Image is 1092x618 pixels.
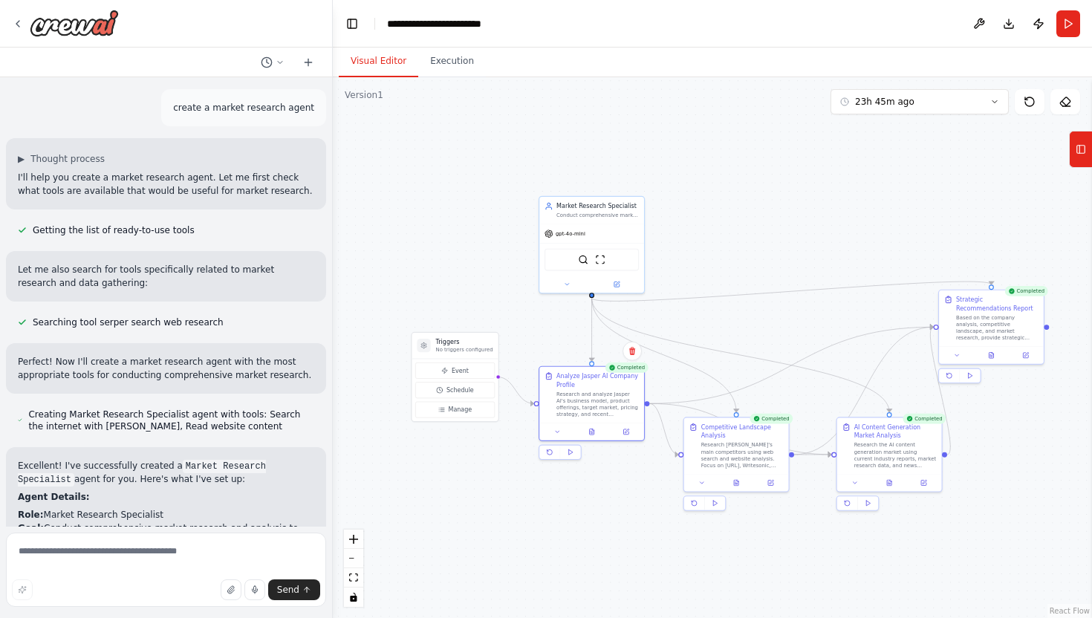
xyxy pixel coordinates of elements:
[418,46,486,77] button: Execution
[701,442,784,469] div: Research [PERSON_NAME]'s main competitors using web search and website analysis. Focus on [URL], ...
[452,366,469,374] span: Event
[339,46,418,77] button: Visual Editor
[342,13,363,34] button: Hide left sidebar
[588,298,894,412] g: Edge from faac9d80-e24e-4491-868b-a90b49f351af to eb6f1cb2-e20f-4755-9ef7-6235afed49b5
[1011,350,1040,360] button: Open in side panel
[344,530,363,607] div: React Flow controls
[18,355,314,382] p: Perfect! Now I'll create a market research agent with the most appropriate tools for conducting c...
[221,579,241,600] button: Upload files
[415,382,495,398] button: Schedule
[18,263,314,290] p: Let me also search for tools specifically related to market research and data gathering:
[556,372,639,389] div: Analyze Jasper AI Company Profile
[415,362,495,379] button: Event
[18,521,314,562] li: Conduct comprehensive market research and analysis to provide actionable insights about industrie...
[18,460,266,487] code: Market Research Specialist
[701,423,784,440] div: Competitive Landscape Analysis
[938,290,1044,387] div: CompletedStrategic Recommendations ReportBased on the company analysis, competitive landscape, an...
[871,478,907,488] button: View output
[605,362,649,373] div: Completed
[556,202,639,210] div: Market Research Specialist
[556,230,585,237] span: gpt-4o-mini
[18,153,105,165] button: ▶Thought process
[903,414,946,424] div: Completed
[28,409,314,432] span: Creating Market Research Specialist agent with tools: Search the internet with [PERSON_NAME], Rea...
[854,423,937,440] div: AI Content Generation Market Analysis
[611,426,640,437] button: Open in side panel
[18,459,314,486] p: Excellent! I've successfully created a agent for you. Here's what I've set up:
[18,171,314,198] p: I'll help you create a market research agent. Let me first check what tools are available that wo...
[956,296,1039,313] div: Strategic Recommendations Report
[344,549,363,568] button: zoom out
[831,89,1009,114] button: 23h 45m ago
[30,153,105,165] span: Thought process
[578,255,588,265] img: SerperDevTool
[345,89,383,101] div: Version 1
[18,510,44,520] strong: Role:
[649,400,678,459] g: Edge from 98dd5e01-881f-4c15-b36a-3f4c6791c2be to 8117ca1b-c0bf-4eb2-b07b-219d96e531ef
[18,508,314,521] li: Market Research Specialist
[33,316,224,328] span: Searching tool serper search web research
[411,332,498,422] div: TriggersNo triggers configuredEventScheduleManage
[794,450,831,458] g: Edge from 8117ca1b-c0bf-4eb2-b07b-219d96e531ef to eb6f1cb2-e20f-4755-9ef7-6235afed49b5
[436,346,493,353] p: No triggers configured
[244,579,265,600] button: Click to speak your automation idea
[446,386,474,394] span: Schedule
[415,402,495,418] button: Manage
[973,350,1009,360] button: View output
[750,414,793,424] div: Completed
[588,298,596,361] g: Edge from faac9d80-e24e-4491-868b-a90b49f351af to 98dd5e01-881f-4c15-b36a-3f4c6791c2be
[33,224,195,236] span: Getting the list of ready-to-use tools
[718,478,754,488] button: View output
[268,579,320,600] button: Send
[30,10,119,36] img: Logo
[173,101,314,114] p: create a market research agent
[956,314,1039,342] div: Based on the company analysis, competitive landscape, and market research, provide strategic reco...
[1050,607,1090,615] a: React Flow attribution
[595,255,605,265] img: ScrapeWebsiteTool
[344,568,363,588] button: fit view
[836,417,943,514] div: CompletedAI Content Generation Market AnalysisResearch the AI content generation market using cur...
[588,298,741,412] g: Edge from faac9d80-e24e-4491-868b-a90b49f351af to 8117ca1b-c0bf-4eb2-b07b-219d96e531ef
[573,426,609,437] button: View output
[296,53,320,71] button: Start a new chat
[556,391,639,418] div: Research and analyze Jasper AI's business model, product offerings, target market, pricing strate...
[498,373,534,408] g: Edge from triggers to 98dd5e01-881f-4c15-b36a-3f4c6791c2be
[255,53,290,71] button: Switch to previous chat
[344,588,363,607] button: toggle interactivity
[448,406,472,414] span: Manage
[18,523,44,533] strong: Goal:
[588,276,995,307] g: Edge from faac9d80-e24e-4491-868b-a90b49f351af to 02c5a1cf-b631-4ce9-88cb-ef9c70748977
[854,442,937,469] div: Research the AI content generation market using current industry reports, market research data, a...
[436,338,493,346] h3: Triggers
[756,478,785,488] button: Open in side panel
[539,196,645,294] div: Market Research SpecialistConduct comprehensive market research and analysis to provide actionabl...
[855,96,914,108] span: 23h 45m ago
[794,323,934,459] g: Edge from 8117ca1b-c0bf-4eb2-b07b-219d96e531ef to 02c5a1cf-b631-4ce9-88cb-ef9c70748977
[649,323,933,408] g: Edge from 98dd5e01-881f-4c15-b36a-3f4c6791c2be to 02c5a1cf-b631-4ce9-88cb-ef9c70748977
[387,16,481,31] nav: breadcrumb
[344,530,363,549] button: zoom in
[18,153,25,165] span: ▶
[556,212,639,218] div: Conduct comprehensive market research and analysis to provide actionable insights about industrie...
[539,366,645,463] div: CompletedAnalyze Jasper AI Company ProfileResearch and analyze Jasper AI's business model, produc...
[925,323,955,459] g: Edge from eb6f1cb2-e20f-4755-9ef7-6235afed49b5 to 02c5a1cf-b631-4ce9-88cb-ef9c70748977
[1005,286,1048,296] div: Completed
[18,492,90,502] strong: Agent Details:
[277,584,299,596] span: Send
[12,579,33,600] button: Improve this prompt
[683,417,790,514] div: CompletedCompetitive Landscape AnalysisResearch [PERSON_NAME]'s main competitors using web search...
[593,279,641,290] button: Open in side panel
[909,478,938,488] button: Open in side panel
[623,342,642,361] button: Delete node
